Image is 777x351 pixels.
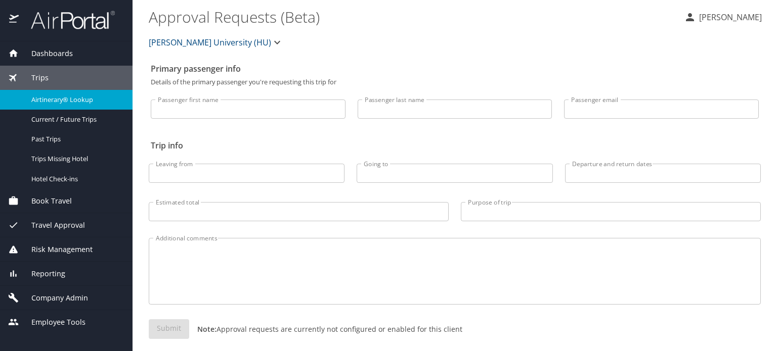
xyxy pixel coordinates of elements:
span: [PERSON_NAME] University (HU) [149,35,271,49]
span: Trips [19,72,49,83]
span: Employee Tools [19,317,85,328]
span: Hotel Check-ins [31,174,120,184]
p: Details of the primary passenger you're requesting this trip for [151,79,759,85]
button: [PERSON_NAME] [680,8,766,26]
span: Travel Approval [19,220,85,231]
h2: Trip info [151,137,759,154]
h1: Approval Requests (Beta) [149,1,676,32]
span: Airtinerary® Lookup [31,95,120,105]
span: Reporting [19,268,65,279]
span: Book Travel [19,195,72,207]
p: Approval requests are currently not configured or enabled for this client [189,324,462,334]
img: icon-airportal.png [9,10,20,30]
span: Trips Missing Hotel [31,154,120,164]
button: [PERSON_NAME] University (HU) [145,32,287,53]
strong: Note: [197,324,217,334]
span: Company Admin [19,292,88,304]
h2: Primary passenger info [151,61,759,77]
span: Dashboards [19,48,73,59]
img: airportal-logo.png [20,10,115,30]
span: Current / Future Trips [31,115,120,124]
span: Risk Management [19,244,93,255]
span: Past Trips [31,134,120,144]
p: [PERSON_NAME] [696,11,762,23]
